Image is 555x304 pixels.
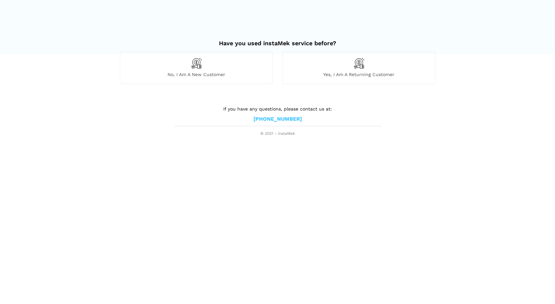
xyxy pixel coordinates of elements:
span: Yes, I am a returning customer [283,71,435,77]
h2: Have you used instaMek service before? [120,33,435,47]
a: [PHONE_NUMBER] [253,116,302,123]
span: © 2021 - instaMek [174,131,381,136]
p: If you have any questions, please contact us at: [174,105,381,112]
span: No, I am a new customer [120,71,272,77]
